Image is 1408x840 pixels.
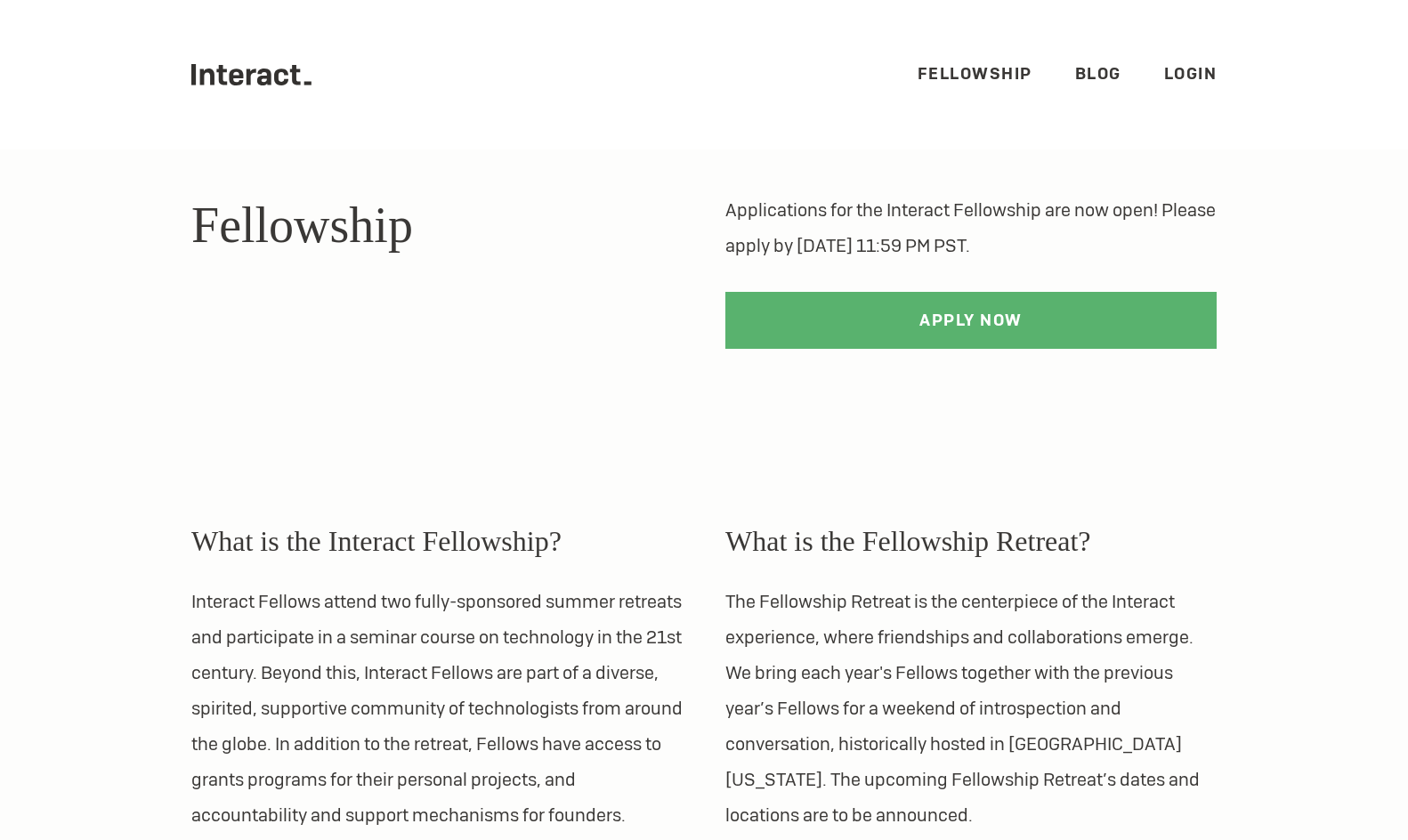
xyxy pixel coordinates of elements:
[1075,63,1121,84] a: Blog
[191,192,683,258] h1: Fellowship
[1164,63,1218,84] a: Login
[725,292,1217,349] a: Apply Now
[725,192,1217,263] p: Applications for the Interact Fellowship are now open! Please apply by [DATE] 11:59 PM PST.
[191,520,683,562] h3: What is the Interact Fellowship?
[725,584,1217,833] p: The Fellowship Retreat is the centerpiece of the Interact experience, where friendships and colla...
[191,584,683,833] p: Interact Fellows attend two fully-sponsored summer retreats and participate in a seminar course o...
[918,63,1032,84] a: Fellowship
[725,520,1217,562] h3: What is the Fellowship Retreat?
